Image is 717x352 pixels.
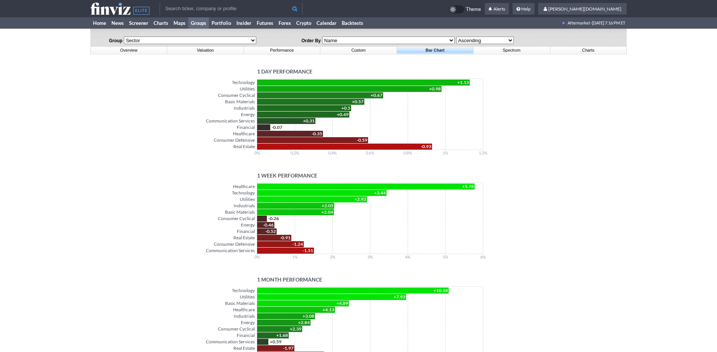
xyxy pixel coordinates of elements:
[170,320,257,325] div: Energy
[234,17,254,29] a: Insider
[592,17,625,29] span: [DATE] 7:16 PM ET
[327,150,338,156] div: 0.4 %
[429,86,432,92] span: +
[270,339,272,344] span: +
[109,38,122,43] span: Group
[272,124,282,130] span: -0.07
[170,307,257,312] div: Healthcare
[478,150,489,156] div: 1.2 %
[473,47,550,54] a: Spectrum
[550,47,626,54] a: Charts
[460,80,469,85] span: 1.13
[160,3,303,15] input: Search ticker, company or profile
[170,105,257,111] div: Industrials
[352,99,355,104] span: +
[421,144,431,149] span: -0.93
[170,99,257,104] div: Basic Materials
[170,196,257,202] div: Utilities
[324,203,333,208] span: 2.05
[538,3,627,15] a: [PERSON_NAME][DOMAIN_NAME]
[170,124,257,130] div: Financial
[298,320,301,325] span: +
[263,222,274,228] span: -0.46
[322,203,324,208] span: +
[170,112,257,117] div: Energy
[449,5,481,14] a: Theme
[170,313,257,319] div: Industrials
[170,86,257,92] div: Utilities
[341,105,344,111] span: +
[303,248,313,253] span: -1.51
[303,313,305,319] span: +
[252,150,263,156] div: 0 %
[301,38,321,43] span: Order By
[462,184,465,189] span: +
[279,332,288,338] span: 1.68
[301,320,310,325] span: 2.84
[440,254,451,260] div: 5 %
[289,150,301,156] div: 0.2 %
[219,276,498,283] h1: 1 Month Performance
[170,222,257,228] div: Energy
[394,294,396,300] span: +
[170,118,257,124] div: Communication Services
[314,17,339,29] a: Calendar
[294,17,314,29] a: Crypto
[485,3,509,15] a: Alerts
[373,92,382,98] span: 0.67
[151,17,171,29] a: Charts
[432,86,441,92] span: 0.98
[292,326,301,332] span: 2.39
[280,235,291,240] span: -0.91
[170,294,257,300] div: Utilities
[254,17,276,29] a: Futures
[339,112,349,117] span: 0.49
[336,300,339,306] span: +
[465,184,474,189] span: 5.78
[312,131,322,136] span: -0.35
[90,17,109,29] a: Home
[276,17,294,29] a: Forex
[290,326,292,332] span: +
[325,307,334,312] span: 4.13
[276,332,279,338] span: +
[109,17,126,29] a: News
[170,288,257,293] div: Technology
[327,254,338,260] div: 2 %
[170,248,257,253] div: Communication Services
[170,228,257,234] div: Financial
[513,3,534,15] a: Help
[170,209,257,215] div: Basic Materials
[170,131,257,136] div: Healthcare
[170,80,257,85] div: Technology
[170,345,257,351] div: Real Estate
[265,228,276,234] span: -0.52
[170,300,257,306] div: Basic Materials
[126,17,151,29] a: Screener
[170,184,257,189] div: Healthcare
[170,203,257,208] div: Industrials
[434,288,436,293] span: +
[170,235,257,240] div: Real Estate
[188,17,209,29] a: Groups
[320,47,396,54] a: Custom
[170,332,257,338] div: Financial
[91,47,167,54] a: Overview
[283,345,294,351] span: -1.97
[402,254,414,260] div: 4 %
[339,17,366,29] a: Backtests
[365,150,376,156] div: 0.6 %
[244,47,320,54] a: Performance
[167,47,243,54] a: Valuation
[339,300,348,306] span: 4.89
[402,150,414,156] div: 0.8 %
[374,190,377,196] span: +
[397,47,473,54] a: Bar Chart
[324,209,333,215] span: 2.04
[170,339,257,344] div: Communication Services
[357,137,367,143] span: -0.59
[268,216,279,221] span: -0.26
[170,190,257,196] div: Technology
[289,254,301,260] div: 1 %
[478,254,489,260] div: 6 %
